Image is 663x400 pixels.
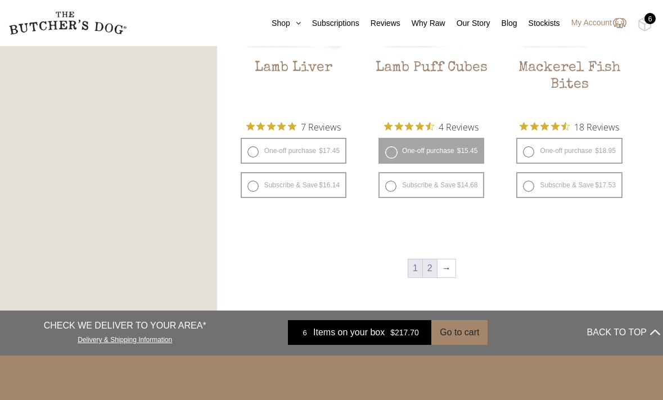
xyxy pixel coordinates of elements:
a: Blog [490,17,517,29]
a: Subscriptions [301,17,359,29]
a: Page 2 [423,259,437,277]
bdi: 14.68 [457,181,478,189]
bdi: 17.45 [319,147,340,155]
a: 6 Items on your box $217.70 [288,320,431,345]
bdi: 18.95 [595,147,616,155]
button: BACK TO TOP [587,319,660,346]
a: Shop [260,17,301,29]
span: $ [319,181,323,189]
a: My Account [560,16,626,30]
span: $ [390,328,395,337]
button: Rated 4.5 out of 5 stars from 4 reviews. Jump to reviews. [384,118,479,135]
a: Reviews [359,17,400,29]
label: Subscribe & Save [241,172,346,198]
span: 4 Reviews [439,118,479,135]
p: CHECK WE DELIVER TO YOUR AREA* [44,319,206,332]
span: Page 1 [408,259,422,277]
span: $ [595,181,599,189]
label: One-off purchase [516,138,622,164]
span: 18 Reviews [574,118,619,135]
h2: Lamb Liver [232,60,355,113]
img: TBD_Cart-Full.png [638,17,652,32]
label: One-off purchase [241,138,346,164]
span: $ [319,147,323,155]
bdi: 217.70 [390,328,419,337]
label: Subscribe & Save [516,172,622,198]
button: Rated 5 out of 5 stars from 7 reviews. Jump to reviews. [246,118,341,135]
bdi: 17.53 [595,181,616,189]
bdi: 15.45 [457,147,478,155]
span: $ [457,147,461,155]
span: 7 Reviews [301,118,341,135]
h2: Lamb Puff Cubes [370,60,493,113]
span: $ [457,181,461,189]
a: → [438,259,455,277]
label: One-off purchase [378,138,484,164]
label: Subscribe & Save [378,172,484,198]
a: Stockists [517,17,560,29]
bdi: 16.14 [319,181,340,189]
span: $ [595,147,599,155]
a: Delivery & Shipping Information [78,333,172,344]
a: Why Raw [400,17,445,29]
button: Rated 4.7 out of 5 stars from 18 reviews. Jump to reviews. [520,118,619,135]
button: Go to cart [431,320,488,345]
a: Our Story [445,17,490,29]
span: Items on your box [313,326,385,339]
h2: Mackerel Fish Bites [508,60,630,113]
div: 6 [296,327,313,338]
div: 6 [644,13,656,24]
